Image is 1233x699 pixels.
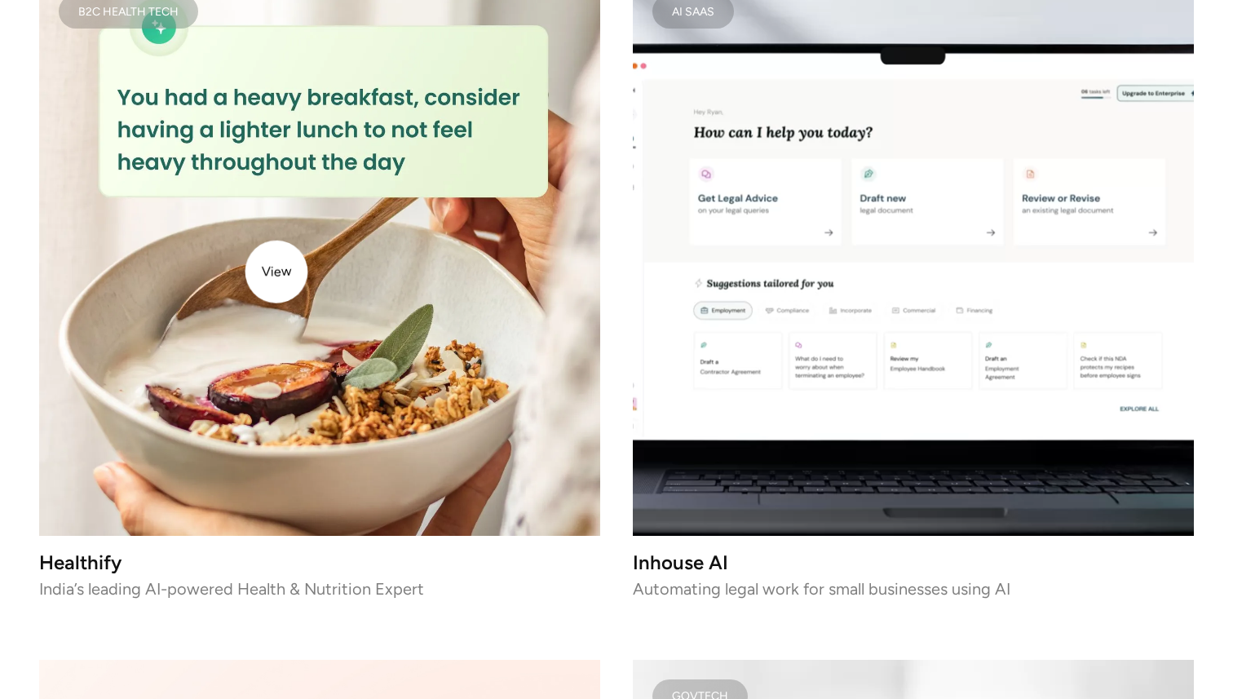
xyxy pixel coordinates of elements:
[672,7,714,15] div: AI SAAS
[633,583,1194,595] p: Automating legal work for small businesses using AI
[78,7,179,15] div: B2C Health Tech
[633,555,1194,569] h3: Inhouse AI
[39,583,600,595] p: India’s leading AI-powered Health & Nutrition Expert
[39,555,600,569] h3: Healthify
